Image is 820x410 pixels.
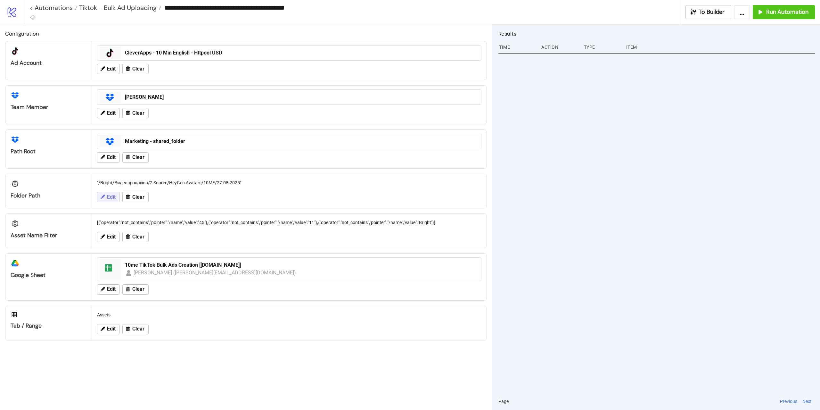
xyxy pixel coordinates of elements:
span: Page [498,398,509,405]
span: Edit [107,155,116,160]
button: Clear [122,192,149,202]
button: Clear [122,152,149,163]
button: Previous [778,398,799,405]
h2: Results [498,29,815,38]
button: Clear [122,284,149,295]
span: Clear [132,234,144,240]
button: Clear [122,232,149,242]
span: Clear [132,326,144,332]
div: Time [498,41,536,53]
button: Clear [122,324,149,334]
span: Clear [132,110,144,116]
div: Ad Account [11,59,86,67]
h2: Configuration [5,29,487,38]
span: To Builder [699,8,725,16]
div: [PERSON_NAME] [125,94,477,101]
div: Path Root [11,148,86,155]
div: "/Bright/Видеопродакшн/2 Source/HeyGen Avatars/10ME/27.08.2025" [94,177,484,189]
div: [PERSON_NAME] ([PERSON_NAME][EMAIL_ADDRESS][DOMAIN_NAME]) [134,269,296,277]
div: Team Member [11,104,86,111]
button: Edit [97,192,120,202]
div: Tab / Range [11,322,86,330]
a: Tiktok - Bulk Ad Uploading [78,4,161,11]
span: Edit [107,234,116,240]
button: Run Automation [753,5,815,19]
span: Edit [107,194,116,200]
div: CleverApps - 10 Min English - Httpool USD [125,49,477,56]
span: Clear [132,66,144,72]
button: Edit [97,232,120,242]
div: Assets [94,309,484,321]
button: To Builder [685,5,732,19]
button: Clear [122,64,149,74]
div: Action [541,41,578,53]
div: Google Sheet [11,272,86,279]
button: Edit [97,284,120,295]
span: Edit [107,110,116,116]
button: Edit [97,324,120,334]
button: Clear [122,108,149,118]
div: [{"operator":"not_contains","pointer":"/name","value":"45"},{"operator":"not_contains","pointer":... [94,216,484,229]
span: Edit [107,286,116,292]
div: Type [583,41,621,53]
div: Item [626,41,815,53]
button: Edit [97,108,120,118]
span: Clear [132,194,144,200]
div: Folder Path [11,192,86,199]
button: Edit [97,152,120,163]
div: Asset Name Filter [11,232,86,239]
button: Edit [97,64,120,74]
span: Run Automation [766,8,808,16]
span: Clear [132,155,144,160]
div: 10me TikTok Bulk Ads Creation [[DOMAIN_NAME]] [125,262,477,269]
button: ... [734,5,750,19]
div: Marketing - shared_folder [125,138,477,145]
span: Clear [132,286,144,292]
span: Tiktok - Bulk Ad Uploading [78,4,157,12]
span: Edit [107,66,116,72]
a: < Automations [29,4,78,11]
span: Edit [107,326,116,332]
button: Next [800,398,814,405]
